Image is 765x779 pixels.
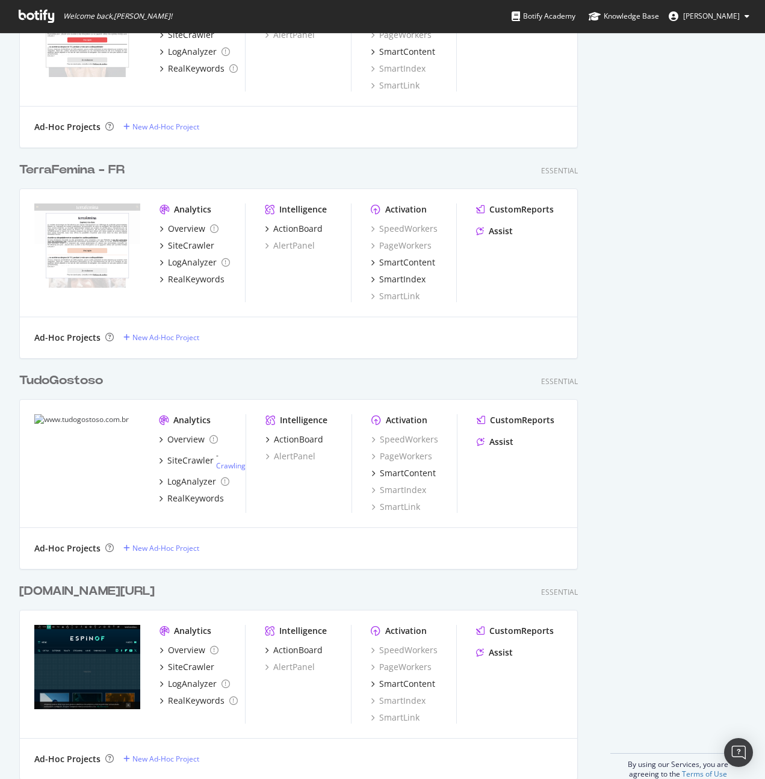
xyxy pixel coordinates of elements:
[371,63,426,75] a: SmartIndex
[512,10,575,22] div: Botify Academy
[174,203,211,216] div: Analytics
[371,712,420,724] a: SmartLink
[160,678,230,690] a: LogAnalyzer
[168,256,217,268] div: LogAnalyzer
[477,436,513,448] a: Assist
[34,625,140,709] img: www.espinof.com/
[19,372,108,389] a: TudoGostoso
[371,678,435,690] a: SmartContent
[160,240,214,252] a: SiteCrawler
[123,122,199,132] a: New Ad-Hoc Project
[167,492,224,504] div: RealKeywords
[371,223,438,235] a: SpeedWorkers
[168,63,225,75] div: RealKeywords
[34,542,101,554] div: Ad-Hoc Projects
[19,161,129,179] a: TerraFemina - FR
[34,203,140,288] img: www.terrafemina.com
[489,625,554,637] div: CustomReports
[489,647,513,659] div: Assist
[683,11,740,21] span: Mickaël DELTEIL
[476,647,513,659] a: Assist
[132,332,199,343] div: New Ad-Hoc Project
[610,753,746,779] div: By using our Services, you are agreeing to the
[380,467,436,479] div: SmartContent
[589,10,659,22] div: Knowledge Base
[168,46,217,58] div: LogAnalyzer
[123,754,199,764] a: New Ad-Hoc Project
[541,166,578,176] div: Essential
[160,63,238,75] a: RealKeywords
[371,273,426,285] a: SmartIndex
[371,29,432,41] div: PageWorkers
[371,79,420,92] a: SmartLink
[160,644,218,656] a: Overview
[371,644,438,656] a: SpeedWorkers
[168,678,217,690] div: LogAnalyzer
[34,121,101,133] div: Ad-Hoc Projects
[265,29,315,41] a: AlertPanel
[159,492,224,504] a: RealKeywords
[541,376,578,386] div: Essential
[371,467,436,479] a: SmartContent
[265,223,323,235] a: ActionBoard
[385,203,427,216] div: Activation
[724,738,753,767] div: Open Intercom Messenger
[160,223,218,235] a: Overview
[371,661,432,673] a: PageWorkers
[265,661,315,673] a: AlertPanel
[265,240,315,252] a: AlertPanel
[19,583,155,600] div: [DOMAIN_NAME][URL]
[168,273,225,285] div: RealKeywords
[159,433,218,445] a: Overview
[273,644,323,656] div: ActionBoard
[265,433,323,445] a: ActionBoard
[371,290,420,302] a: SmartLink
[477,414,554,426] a: CustomReports
[168,661,214,673] div: SiteCrawler
[160,46,230,58] a: LogAnalyzer
[371,695,426,707] a: SmartIndex
[476,625,554,637] a: CustomReports
[160,29,214,41] a: SiteCrawler
[173,414,211,426] div: Analytics
[489,225,513,237] div: Assist
[371,433,438,445] a: SpeedWorkers
[168,223,205,235] div: Overview
[371,450,432,462] a: PageWorkers
[19,583,160,600] a: [DOMAIN_NAME][URL]
[682,769,727,779] a: Terms of Use
[19,161,125,179] div: TerraFemina - FR
[132,543,199,553] div: New Ad-Hoc Project
[273,223,323,235] div: ActionBoard
[379,256,435,268] div: SmartContent
[379,273,426,285] div: SmartIndex
[371,240,432,252] a: PageWorkers
[168,695,225,707] div: RealKeywords
[265,450,315,462] a: AlertPanel
[34,414,140,513] img: www.tudogostoso.com.br
[63,11,172,21] span: Welcome back, [PERSON_NAME] !
[371,484,426,496] a: SmartIndex
[659,7,759,26] button: [PERSON_NAME]
[174,625,211,637] div: Analytics
[123,332,199,343] a: New Ad-Hoc Project
[371,501,420,513] a: SmartLink
[476,225,513,237] a: Assist
[132,754,199,764] div: New Ad-Hoc Project
[159,476,229,488] a: LogAnalyzer
[385,625,427,637] div: Activation
[489,203,554,216] div: CustomReports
